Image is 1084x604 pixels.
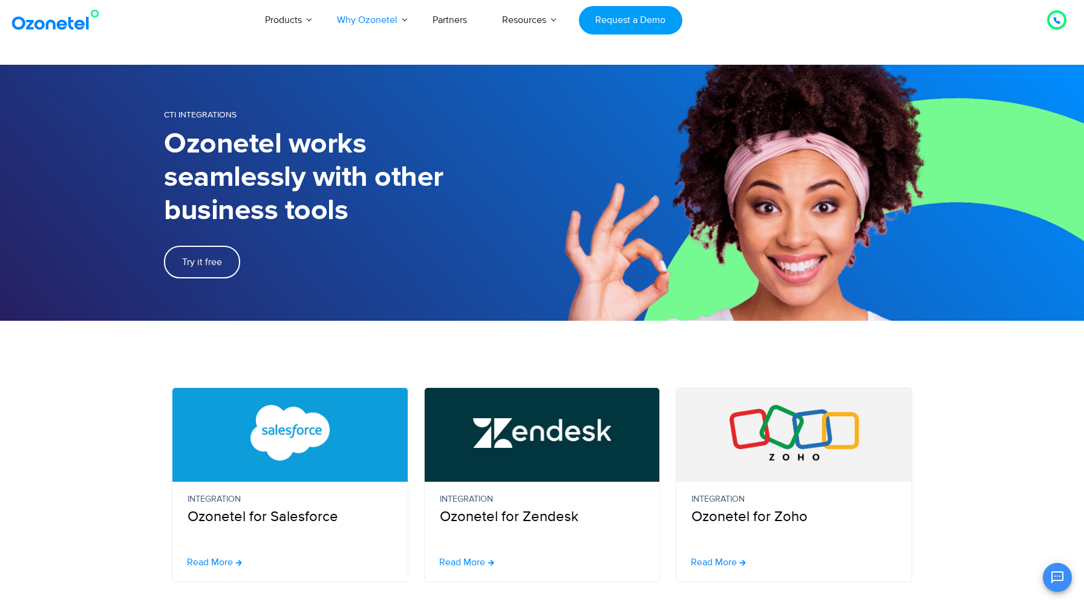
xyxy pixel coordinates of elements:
small: Integration [440,493,645,506]
small: Integration [691,493,896,506]
span: Read More [691,557,737,567]
button: Open chat [1043,563,1072,592]
a: Try it free [164,246,240,278]
a: Read More [439,557,494,567]
h1: Ozonetel works seamlessly with other business tools [164,128,542,228]
a: Read More [691,557,746,567]
a: Request a Demo [579,6,682,34]
span: CTI Integrations [164,110,237,120]
span: Read More [187,557,233,567]
p: Ozonetel for Salesforce [188,493,393,528]
span: Try it free [182,257,222,267]
p: Ozonetel for Zoho [691,493,896,528]
p: Ozonetel for Zendesk [440,493,645,528]
span: Read More [439,557,485,567]
img: Salesforce CTI Integration with Call Center Software [221,405,359,461]
img: Zendesk Call Center Integration [473,405,612,461]
a: Read More [187,557,242,567]
small: Integration [188,493,393,506]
